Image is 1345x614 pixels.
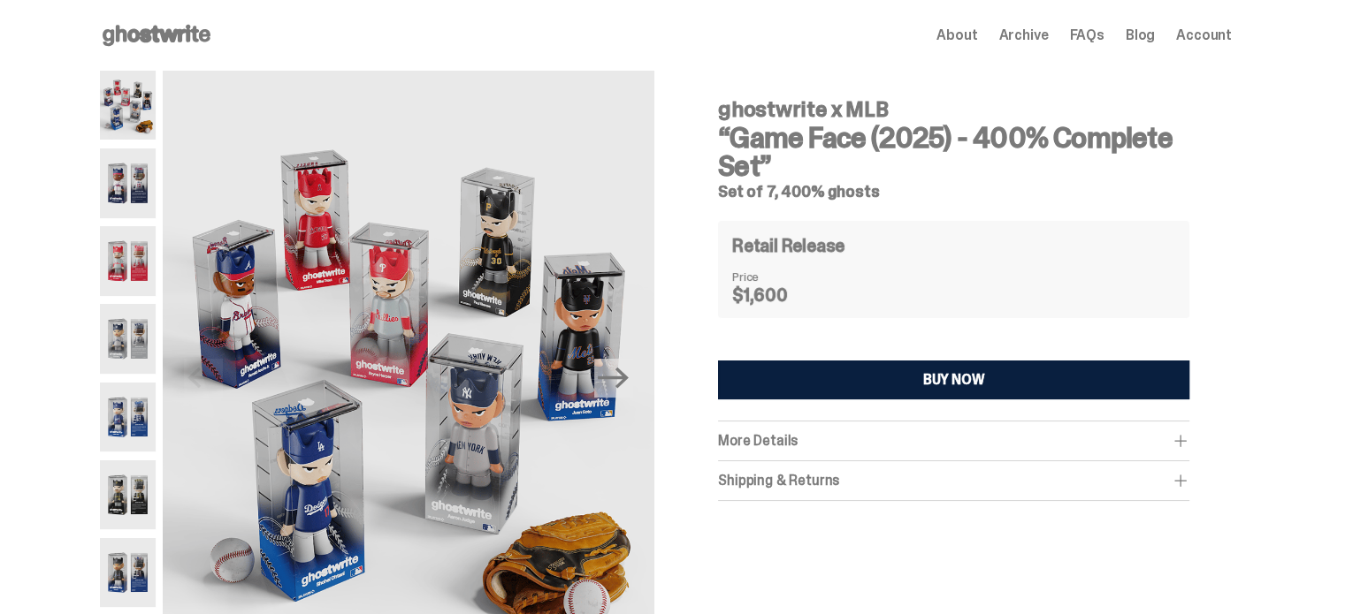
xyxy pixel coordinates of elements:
[718,124,1189,180] h3: “Game Face (2025) - 400% Complete Set”
[718,472,1189,489] div: Shipping & Returns
[100,304,156,373] img: 04-ghostwrite-mlb-game-face-complete-set-aaron-judge.png
[936,28,977,42] a: About
[998,28,1048,42] a: Archive
[100,71,156,140] img: 01-ghostwrite-mlb-game-face-complete-set.png
[1176,28,1232,42] a: Account
[718,431,798,450] span: More Details
[718,184,1189,200] h5: Set of 7, 400% ghosts
[732,286,821,304] dd: $1,600
[1069,28,1104,42] a: FAQs
[594,359,633,398] button: Next
[100,148,156,217] img: 02-ghostwrite-mlb-game-face-complete-set-ronald-acuna-jr.png
[718,99,1189,120] h4: ghostwrite x MLB
[732,270,821,283] dt: Price
[100,460,156,529] img: 06-ghostwrite-mlb-game-face-complete-set-paul-skenes.png
[718,360,1189,399] button: BUY NOW
[100,226,156,295] img: 03-ghostwrite-mlb-game-face-complete-set-bryce-harper.png
[923,373,985,387] div: BUY NOW
[100,383,156,451] img: 05-ghostwrite-mlb-game-face-complete-set-shohei-ohtani.png
[100,538,156,607] img: 07-ghostwrite-mlb-game-face-complete-set-juan-soto.png
[732,237,844,254] h4: Retail Release
[1126,28,1155,42] a: Blog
